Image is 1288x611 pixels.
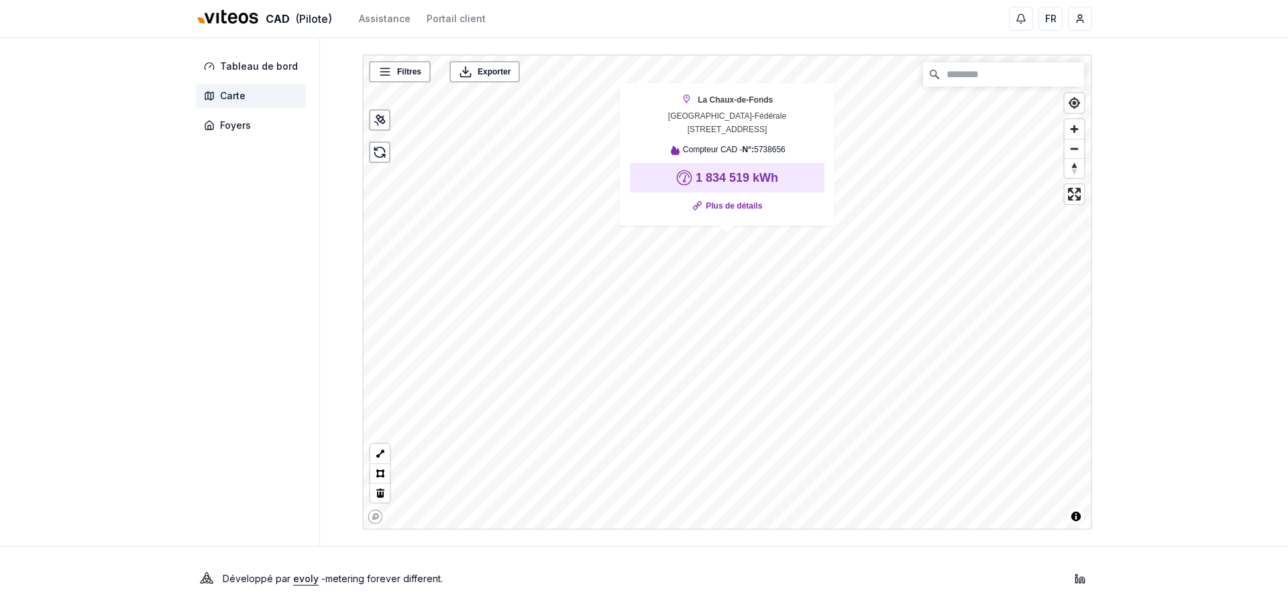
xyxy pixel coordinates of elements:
div: [GEOGRAPHIC_DATA]-Fédérale [STREET_ADDRESS] [630,93,824,136]
button: Toggle attribution [1068,508,1084,524]
button: LineString tool (l) [370,444,390,463]
button: Find my location [1065,93,1084,113]
span: FR [1045,12,1057,25]
span: (Pilote) [295,11,332,27]
a: Mapbox homepage [368,509,383,524]
button: Zoom in [1065,119,1084,139]
span: Exporter [478,65,511,78]
button: Delete [370,483,390,502]
span: Carte [220,89,246,103]
span: Compteur CAD - 5738656 [683,143,786,156]
button: Enter fullscreen [1065,184,1084,204]
a: Portail client [427,12,486,25]
span: Filtres [397,65,421,78]
a: Carte [196,84,311,108]
canvas: Map [364,56,1093,531]
strong: 1 834 519 kWh [696,171,778,184]
button: FR [1038,7,1063,31]
span: Tableau de bord [220,60,298,73]
a: Foyers [196,113,311,137]
button: Reset bearing to north [1065,158,1084,178]
input: Chercher [923,62,1084,87]
span: Foyers [220,119,251,132]
img: Viteos - CAD Logo [196,1,260,34]
a: CAD(Pilote) [196,5,332,34]
img: Evoly Logo [196,568,217,590]
a: Tableau de bord [196,54,311,78]
a: Plus de détails [706,199,762,213]
span: Reset bearing to north [1065,159,1084,178]
span: CAD [266,11,290,27]
span: Zoom out [1065,140,1084,158]
button: Zoom out [1065,139,1084,158]
p: Développé par - metering forever different . [223,569,443,588]
button: Polygon tool (p) [370,463,390,483]
a: Assistance [359,12,411,25]
a: evoly [293,573,319,584]
strong: La Chaux-de-Fonds [698,93,773,107]
strong: N°: [743,145,754,154]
